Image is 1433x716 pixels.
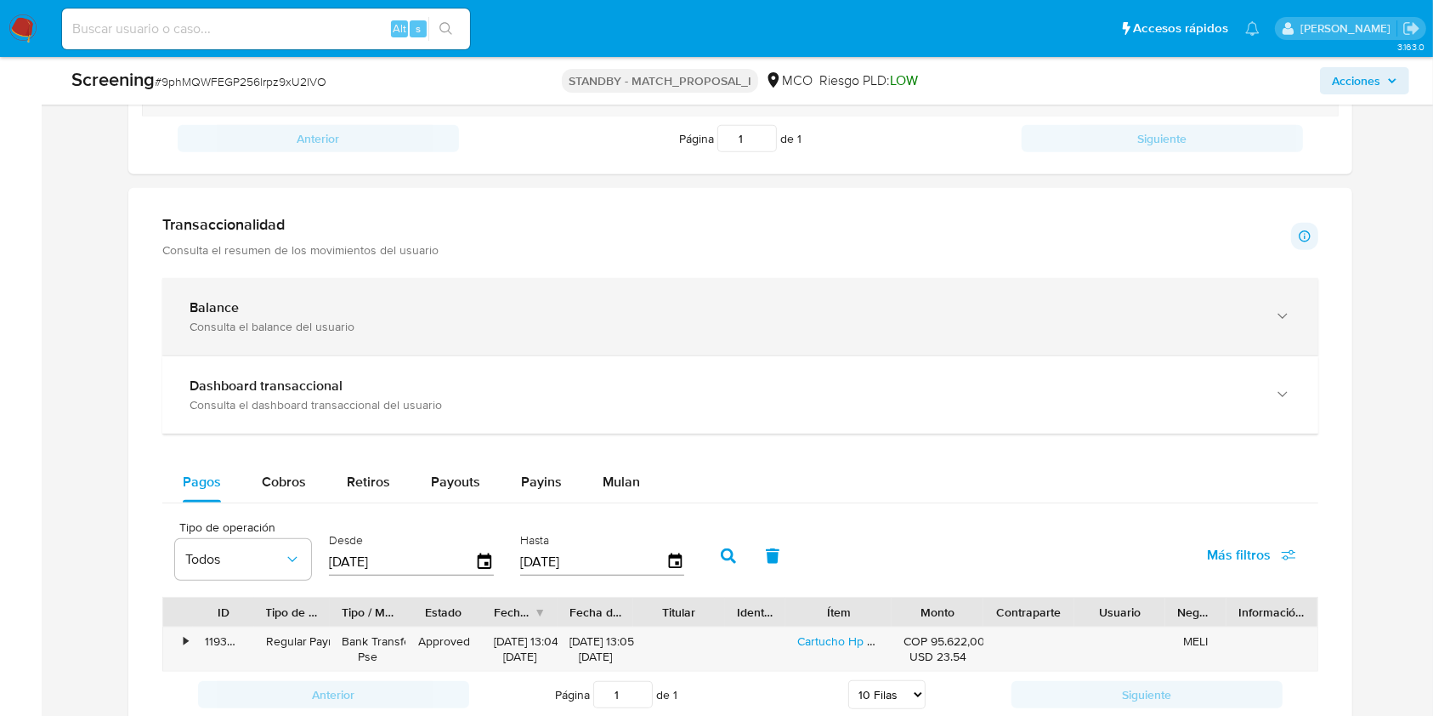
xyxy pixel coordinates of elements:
[393,20,406,37] span: Alt
[1300,20,1396,37] p: david.marinmartinez@mercadolibre.com.co
[1397,40,1425,54] span: 3.163.0
[797,130,801,147] span: 1
[819,71,918,90] span: Riesgo PLD:
[1332,67,1380,94] span: Acciones
[428,17,463,41] button: search-icon
[1320,67,1409,94] button: Acciones
[416,20,421,37] span: s
[890,71,918,90] span: LOW
[1245,21,1260,36] a: Notificaciones
[1402,20,1420,37] a: Salir
[178,125,459,152] button: Anterior
[71,65,155,93] b: Screening
[679,125,801,152] span: Página de
[1133,20,1228,37] span: Accesos rápidos
[562,69,758,93] p: STANDBY - MATCH_PROPOSAL_I
[155,73,326,90] span: # 9phMQWFEGP256lrpz9xU2IVO
[1022,125,1303,152] button: Siguiente
[765,71,813,90] div: MCO
[62,18,470,40] input: Buscar usuario o caso...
